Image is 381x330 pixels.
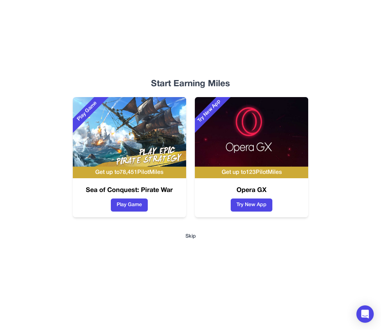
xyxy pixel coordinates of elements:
div: Start Earning Miles [12,78,369,90]
button: Try New App [231,199,272,212]
h3: Opera GX [195,185,308,196]
div: Get up to 123 PilotMiles [195,167,308,178]
div: Play Game [64,88,110,134]
div: Try New App [187,88,232,134]
h3: Sea of Conquest: Pirate War [73,185,186,196]
img: Opera GX [195,97,308,167]
div: Get up to 78,451 PilotMiles [73,167,186,178]
button: Skip [185,233,196,240]
img: Sea of Conquest: Pirate War [73,97,186,167]
div: Open Intercom Messenger [356,305,374,323]
button: Play Game [111,199,148,212]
